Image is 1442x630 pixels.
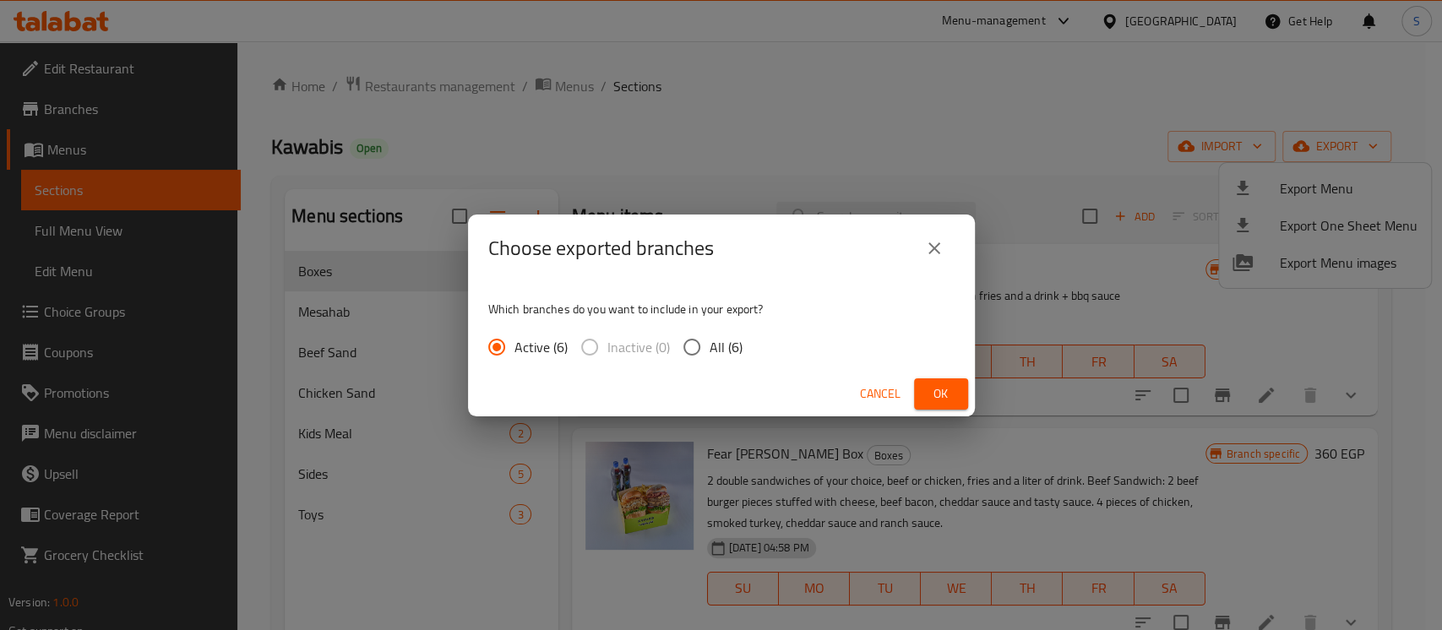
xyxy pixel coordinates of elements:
[853,378,907,410] button: Cancel
[514,337,568,357] span: Active (6)
[914,228,955,269] button: close
[488,235,714,262] h2: Choose exported branches
[488,301,955,318] p: Which branches do you want to include in your export?
[860,383,901,405] span: Cancel
[928,383,955,405] span: Ok
[914,378,968,410] button: Ok
[607,337,670,357] span: Inactive (0)
[710,337,743,357] span: All (6)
